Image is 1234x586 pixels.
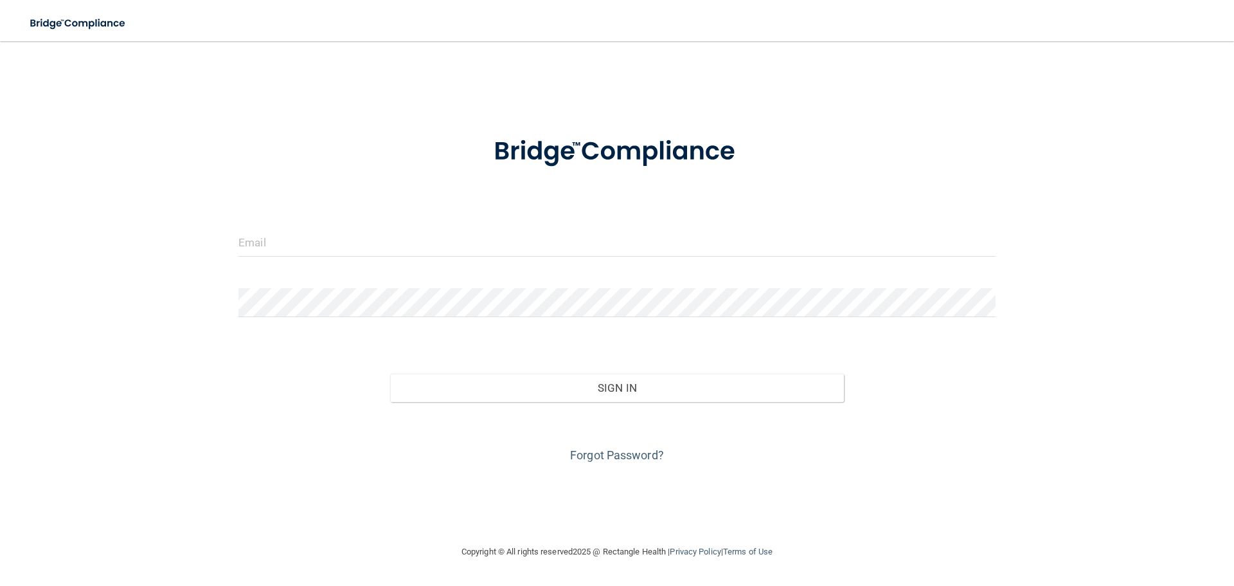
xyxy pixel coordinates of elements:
[19,10,138,37] img: bridge_compliance_login_screen.278c3ca4.svg
[570,448,664,462] a: Forgot Password?
[382,531,852,572] div: Copyright © All rights reserved 2025 @ Rectangle Health | |
[467,118,767,185] img: bridge_compliance_login_screen.278c3ca4.svg
[238,228,996,257] input: Email
[670,547,720,556] a: Privacy Policy
[390,374,845,402] button: Sign In
[723,547,773,556] a: Terms of Use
